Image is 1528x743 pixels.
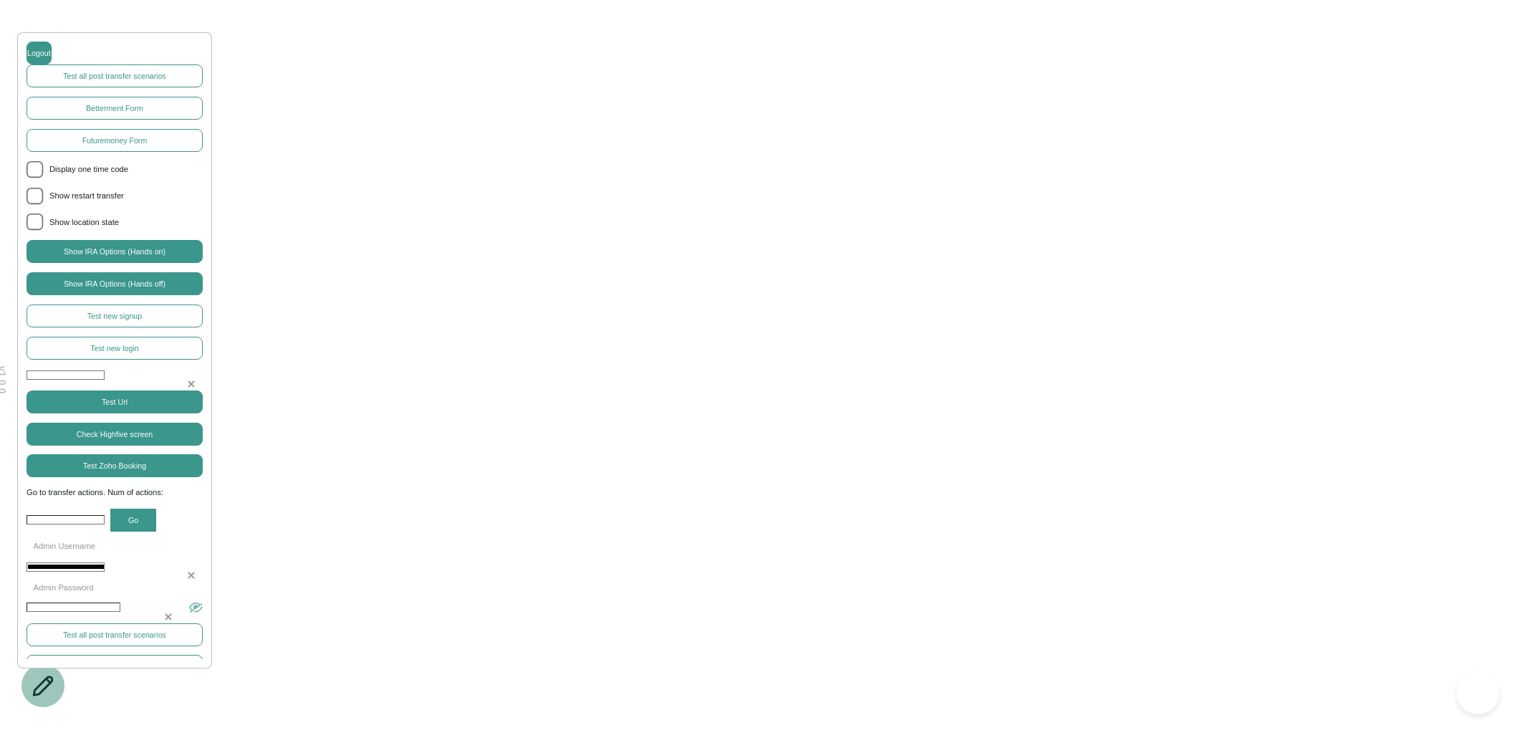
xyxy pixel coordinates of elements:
[27,454,203,477] button: Test Zoho Booking
[27,240,203,263] button: Show IRA Options (Hands on)
[49,163,203,176] span: Display one time code
[27,655,203,678] button: Test Cors
[110,509,156,532] button: Go
[27,64,203,87] button: Test all post transfer scenarios
[27,337,203,360] button: Test new login
[27,129,203,152] button: Futuremoney Form
[27,214,203,231] li: Show location state
[27,272,203,295] button: Show IRA Options (Hands off)
[27,97,203,120] button: Betterment Form
[27,582,203,595] p: Admin Password
[27,305,203,327] button: Test new signup
[49,216,203,229] span: Show location state
[27,161,203,178] li: Display one time code
[1456,671,1499,714] iframe: Toggle Customer Support
[27,188,203,205] li: Show restart transfer
[27,540,203,553] p: Admin Username
[27,623,203,646] button: Test all post transfer scenarios
[27,423,203,446] button: Check Highfive screen
[27,486,203,499] span: Go to transfer actions. Num of actions:
[27,390,203,413] button: Test Url
[49,190,203,203] span: Show restart transfer
[27,42,52,64] button: Logout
